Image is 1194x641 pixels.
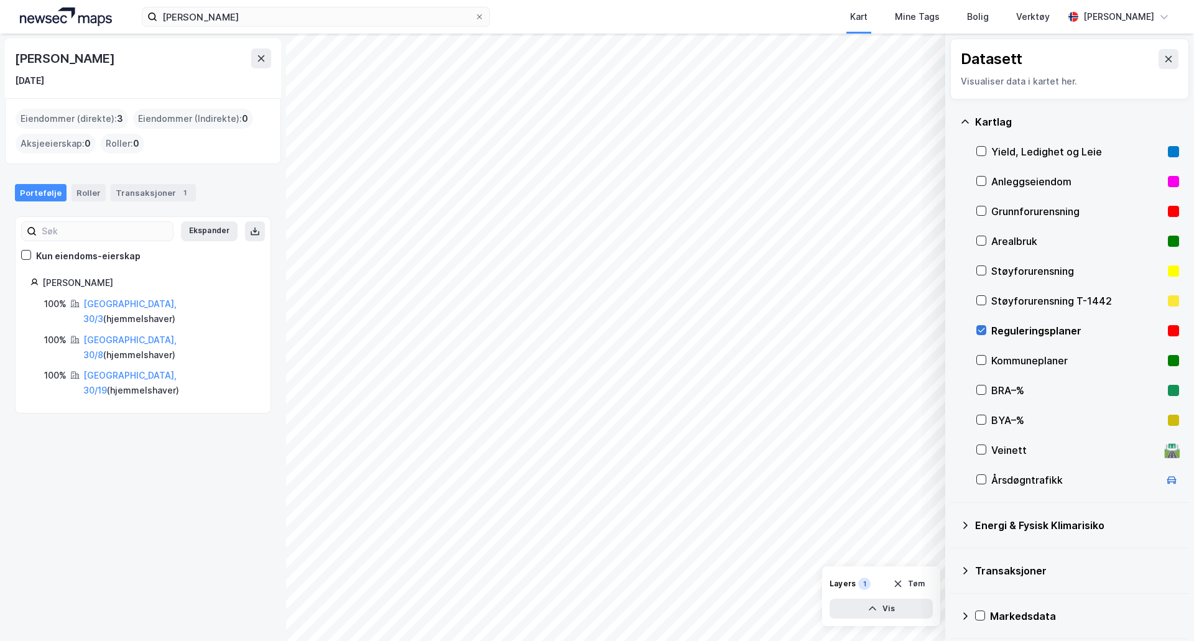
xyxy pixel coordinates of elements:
[20,7,112,26] img: logo.a4113a55bc3d86da70a041830d287a7e.svg
[991,353,1163,368] div: Kommuneplaner
[133,136,139,151] span: 0
[178,187,191,199] div: 1
[830,579,856,589] div: Layers
[16,134,96,154] div: Aksjeeierskap :
[991,293,1163,308] div: Støyforurensning T-1442
[991,413,1163,428] div: BYA–%
[15,73,44,88] div: [DATE]
[16,109,128,129] div: Eiendommer (direkte) :
[83,370,177,395] a: [GEOGRAPHIC_DATA], 30/19
[961,74,1178,89] div: Visualiser data i kartet her.
[1132,581,1194,641] div: Kontrollprogram for chat
[101,134,144,154] div: Roller :
[242,111,248,126] span: 0
[83,368,256,398] div: ( hjemmelshaver )
[83,298,177,324] a: [GEOGRAPHIC_DATA], 30/3
[850,9,868,24] div: Kart
[991,443,1159,458] div: Veinett
[44,333,67,348] div: 100%
[991,174,1163,189] div: Anleggseiendom
[961,49,1022,69] div: Datasett
[991,264,1163,279] div: Støyforurensning
[1016,9,1050,24] div: Verktøy
[858,578,871,590] div: 1
[991,383,1163,398] div: BRA–%
[157,7,474,26] input: Søk på adresse, matrikkel, gårdeiere, leietakere eller personer
[117,111,123,126] span: 3
[44,297,67,311] div: 100%
[44,368,67,383] div: 100%
[83,333,256,362] div: ( hjemmelshaver )
[991,234,1163,249] div: Arealbruk
[72,184,106,201] div: Roller
[37,222,173,241] input: Søk
[975,518,1179,533] div: Energi & Fysisk Klimarisiko
[1164,442,1180,458] div: 🛣️
[975,114,1179,129] div: Kartlag
[111,184,196,201] div: Transaksjoner
[133,109,253,129] div: Eiendommer (Indirekte) :
[990,609,1179,624] div: Markedsdata
[885,574,933,594] button: Tøm
[181,221,238,241] button: Ekspander
[36,249,141,264] div: Kun eiendoms-eierskap
[967,9,989,24] div: Bolig
[830,599,933,619] button: Vis
[85,136,91,151] span: 0
[991,204,1163,219] div: Grunnforurensning
[83,297,256,326] div: ( hjemmelshaver )
[15,48,117,68] div: [PERSON_NAME]
[15,184,67,201] div: Portefølje
[991,473,1159,487] div: Årsdøgntrafikk
[83,334,177,360] a: [GEOGRAPHIC_DATA], 30/8
[975,563,1179,578] div: Transaksjoner
[895,9,940,24] div: Mine Tags
[1083,9,1154,24] div: [PERSON_NAME]
[991,144,1163,159] div: Yield, Ledighet og Leie
[991,323,1163,338] div: Reguleringsplaner
[42,275,256,290] div: [PERSON_NAME]
[1132,581,1194,641] iframe: Chat Widget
